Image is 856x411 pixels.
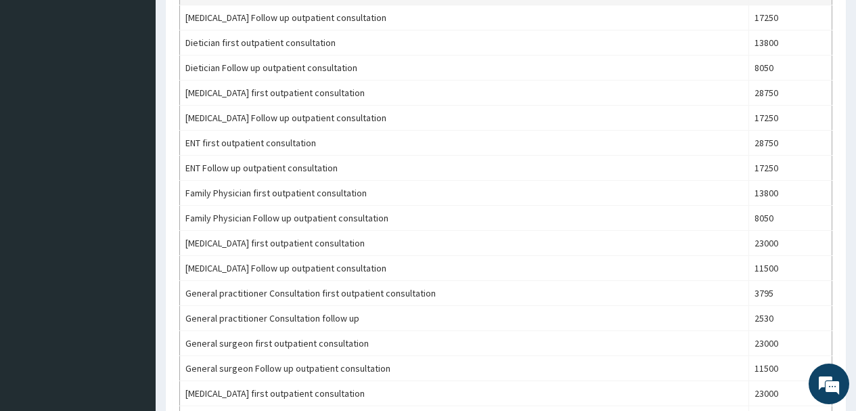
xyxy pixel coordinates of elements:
[180,256,749,281] td: [MEDICAL_DATA] Follow up outpatient consultation
[748,156,832,181] td: 17250
[180,306,749,331] td: General practitioner Consultation follow up
[180,5,749,30] td: [MEDICAL_DATA] Follow up outpatient consultation
[180,56,749,81] td: Dietician Follow up outpatient consultation
[180,281,749,306] td: General practitioner Consultation first outpatient consultation
[180,231,749,256] td: [MEDICAL_DATA] first outpatient consultation
[748,181,832,206] td: 13800
[25,68,55,102] img: d_794563401_company_1708531726252_794563401
[748,306,832,331] td: 2530
[180,381,749,406] td: [MEDICAL_DATA] first outpatient consultation
[180,181,749,206] td: Family Physician first outpatient consultation
[180,131,749,156] td: ENT first outpatient consultation
[180,156,749,181] td: ENT Follow up outpatient consultation
[180,206,749,231] td: Family Physician Follow up outpatient consultation
[222,7,254,39] div: Minimize live chat window
[748,381,832,406] td: 23000
[748,206,832,231] td: 8050
[180,331,749,356] td: General surgeon first outpatient consultation
[70,76,227,93] div: Chat with us now
[180,81,749,106] td: [MEDICAL_DATA] first outpatient consultation
[180,356,749,381] td: General surgeon Follow up outpatient consultation
[748,30,832,56] td: 13800
[78,121,187,257] span: We're online!
[748,331,832,356] td: 23000
[748,131,832,156] td: 28750
[748,81,832,106] td: 28750
[7,270,258,318] textarea: Type your message and hit 'Enter'
[748,231,832,256] td: 23000
[748,106,832,131] td: 17250
[180,106,749,131] td: [MEDICAL_DATA] Follow up outpatient consultation
[180,30,749,56] td: Dietician first outpatient consultation
[748,56,832,81] td: 8050
[748,281,832,306] td: 3795
[748,356,832,381] td: 11500
[748,256,832,281] td: 11500
[748,5,832,30] td: 17250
